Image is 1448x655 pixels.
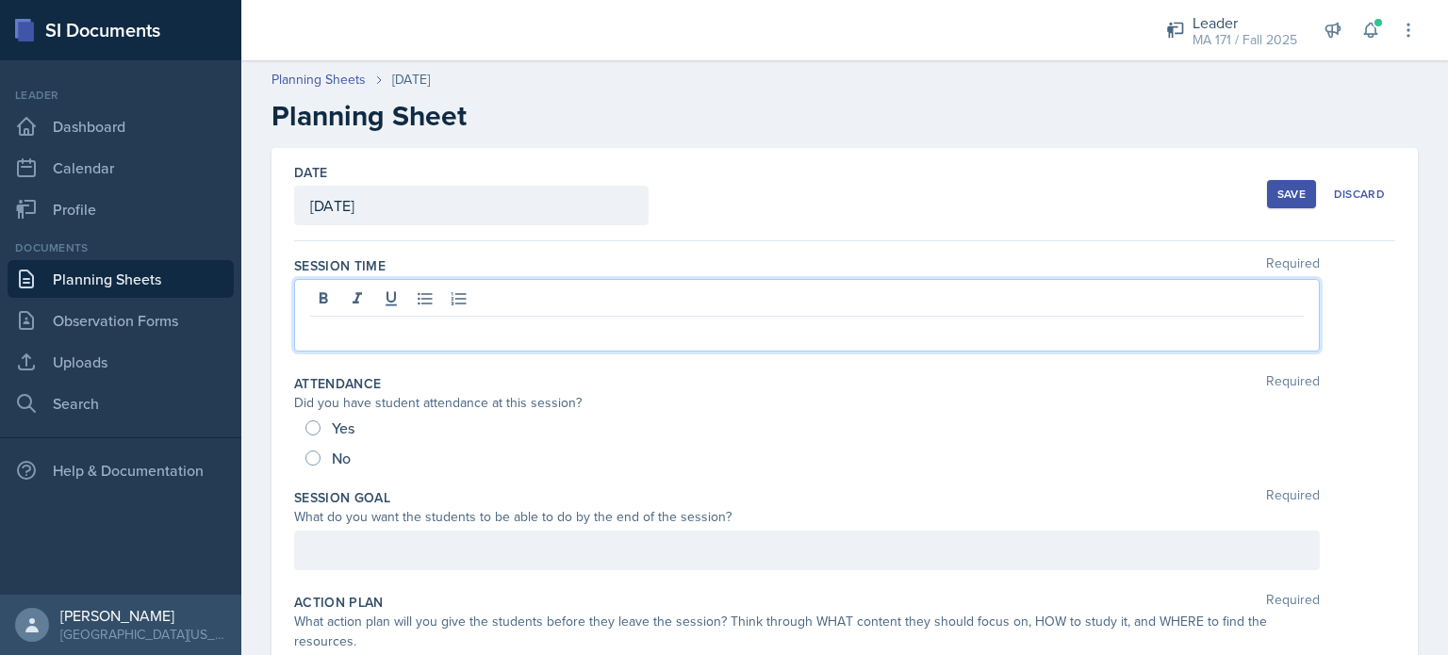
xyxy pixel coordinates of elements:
button: Discard [1324,180,1395,208]
a: Planning Sheets [8,260,234,298]
div: MA 171 / Fall 2025 [1193,30,1297,50]
div: [DATE] [392,70,430,90]
span: No [332,449,351,467]
div: [PERSON_NAME] [60,606,226,625]
label: Session Time [294,256,386,275]
label: Date [294,163,327,182]
a: Dashboard [8,107,234,145]
div: Leader [8,87,234,104]
a: Planning Sheets [271,70,366,90]
h2: Planning Sheet [271,99,1418,133]
button: Save [1267,180,1316,208]
span: Yes [332,418,354,437]
div: Leader [1193,11,1297,34]
label: Session Goal [294,488,390,507]
span: Required [1266,593,1320,612]
div: Discard [1334,187,1385,202]
a: Observation Forms [8,302,234,339]
div: What action plan will you give the students before they leave the session? Think through WHAT con... [294,612,1320,651]
span: Required [1266,374,1320,393]
div: Help & Documentation [8,451,234,489]
div: Did you have student attendance at this session? [294,393,1320,413]
div: [GEOGRAPHIC_DATA][US_STATE] in [GEOGRAPHIC_DATA] [60,625,226,644]
label: Action Plan [294,593,384,612]
span: Required [1266,256,1320,275]
a: Profile [8,190,234,228]
div: Save [1277,187,1306,202]
div: Documents [8,239,234,256]
a: Search [8,385,234,422]
label: Attendance [294,374,382,393]
a: Calendar [8,149,234,187]
span: Required [1266,488,1320,507]
div: What do you want the students to be able to do by the end of the session? [294,507,1320,527]
a: Uploads [8,343,234,381]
